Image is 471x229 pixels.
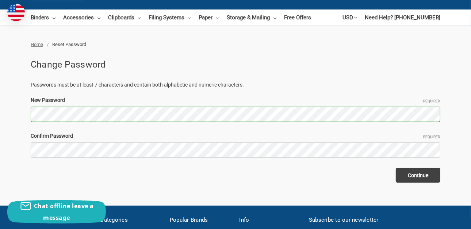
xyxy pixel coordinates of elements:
small: Required [423,134,440,140]
a: Need Help? [PHONE_NUMBER] [365,9,440,26]
a: Paper [199,9,219,26]
a: USD [342,9,357,26]
a: Binders [31,9,55,26]
small: Required [423,98,440,104]
label: New Password [31,96,440,104]
a: Storage & Mailing [227,9,276,26]
a: Home [31,42,43,47]
a: Clipboards [108,9,141,26]
h5: Info [240,216,302,224]
button: Chat offline leave a message [7,200,106,224]
span: Reset Password [52,42,86,47]
input: Continue [396,168,440,183]
a: Free Offers [284,9,311,26]
img: duty and tax information for United States [7,4,25,21]
h5: Popular Brands [170,216,232,224]
h5: Subscribe to our newsletter [309,216,440,224]
a: Filing Systems [149,9,191,26]
h5: Categories [100,216,162,224]
label: Confirm Password [31,132,440,140]
p: Passwords must be at least 7 characters and contain both alphabetic and numeric characters. [31,81,440,89]
h2: Change Password [31,58,440,72]
a: Accessories [63,9,100,26]
span: Chat offline leave a message [34,202,94,222]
